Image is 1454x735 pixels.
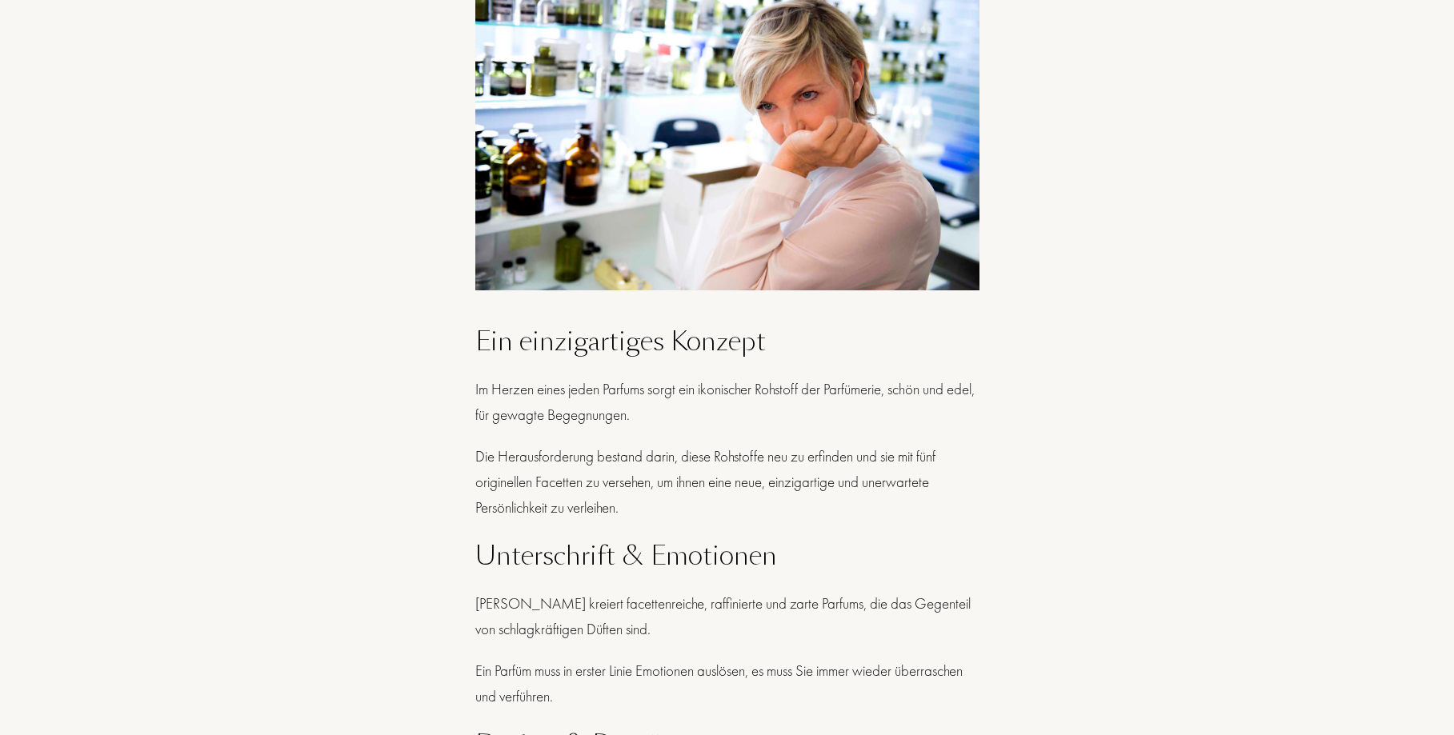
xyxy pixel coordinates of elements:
div: Ein einzigartiges Konzept [475,322,979,361]
div: [PERSON_NAME] kreiert facettenreiche, raffinierte und zarte Parfums, die das Gegenteil von schlag... [475,591,979,642]
div: Im Herzen eines jeden Parfums sorgt ein ikonischer Rohstoff der Parfümerie, schön und edel, für g... [475,377,979,428]
div: Ein Parfüm muss in erster Linie Emotionen auslösen, es muss Sie immer wieder überraschen und verf... [475,658,979,709]
div: Unterschrift & Emotionen [475,537,979,575]
div: Die Herausforderung bestand darin, diese Rohstoffe neu zu erfinden und sie mit fünf originellen F... [475,444,979,521]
